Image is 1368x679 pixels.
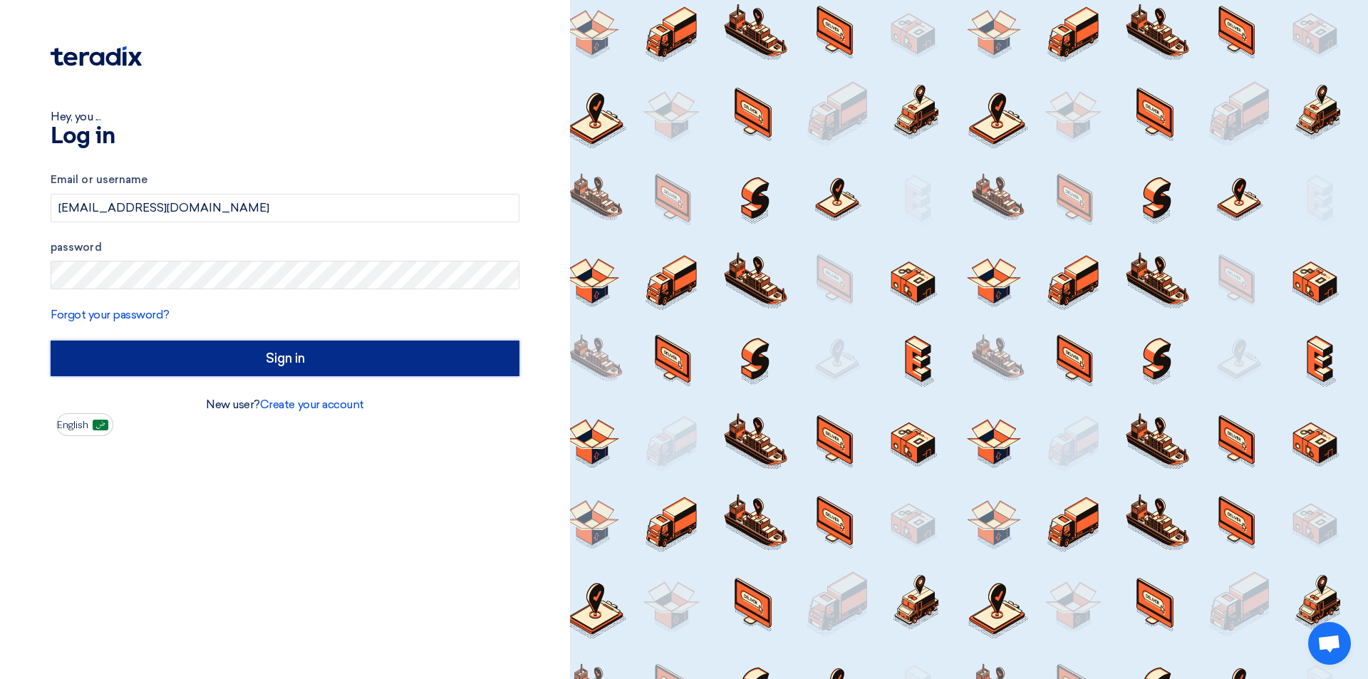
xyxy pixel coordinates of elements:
[93,420,108,430] img: ar-AR.png
[206,398,260,411] font: New user?
[51,341,519,376] input: Sign in
[57,419,88,431] font: English
[1308,622,1351,665] a: Open chat
[51,110,100,123] font: Hey, you ...
[51,173,147,186] font: Email or username
[51,125,115,148] font: Log in
[51,46,142,66] img: Teradix logo
[56,413,113,436] button: English
[260,398,364,411] a: Create your account
[51,308,170,321] a: Forgot your password?
[51,194,519,222] input: Enter your business email or username
[51,241,102,254] font: password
